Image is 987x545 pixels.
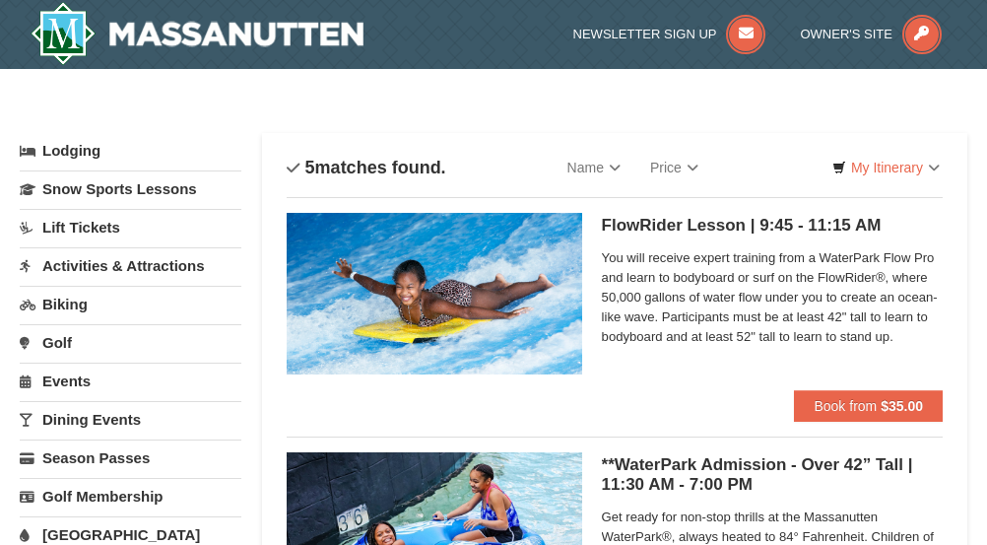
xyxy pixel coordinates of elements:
[31,2,363,65] a: Massanutten Resort
[602,216,943,236] h5: FlowRider Lesson | 9:45 - 11:15 AM
[20,209,241,245] a: Lift Tickets
[602,455,943,495] h5: **WaterPark Admission - Over 42” Tall | 11:30 AM - 7:00 PM
[305,158,315,177] span: 5
[602,248,943,347] span: You will receive expert training from a WaterPark Flow Pro and learn to bodyboard or surf on the ...
[287,158,446,177] h4: matches found.
[287,213,582,375] img: 6619917-216-363963c7.jpg
[800,27,942,41] a: Owner's Site
[553,148,635,187] a: Name
[20,440,241,476] a: Season Passes
[31,2,363,65] img: Massanutten Resort Logo
[635,148,713,187] a: Price
[800,27,892,41] span: Owner's Site
[814,398,877,414] span: Book from
[20,170,241,207] a: Snow Sports Lessons
[573,27,717,41] span: Newsletter Sign Up
[20,478,241,514] a: Golf Membership
[20,286,241,322] a: Biking
[20,133,241,169] a: Lodging
[820,153,953,182] a: My Itinerary
[20,324,241,361] a: Golf
[794,390,943,422] button: Book from $35.00
[881,398,923,414] strong: $35.00
[573,27,766,41] a: Newsletter Sign Up
[20,363,241,399] a: Events
[20,401,241,438] a: Dining Events
[20,247,241,284] a: Activities & Attractions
